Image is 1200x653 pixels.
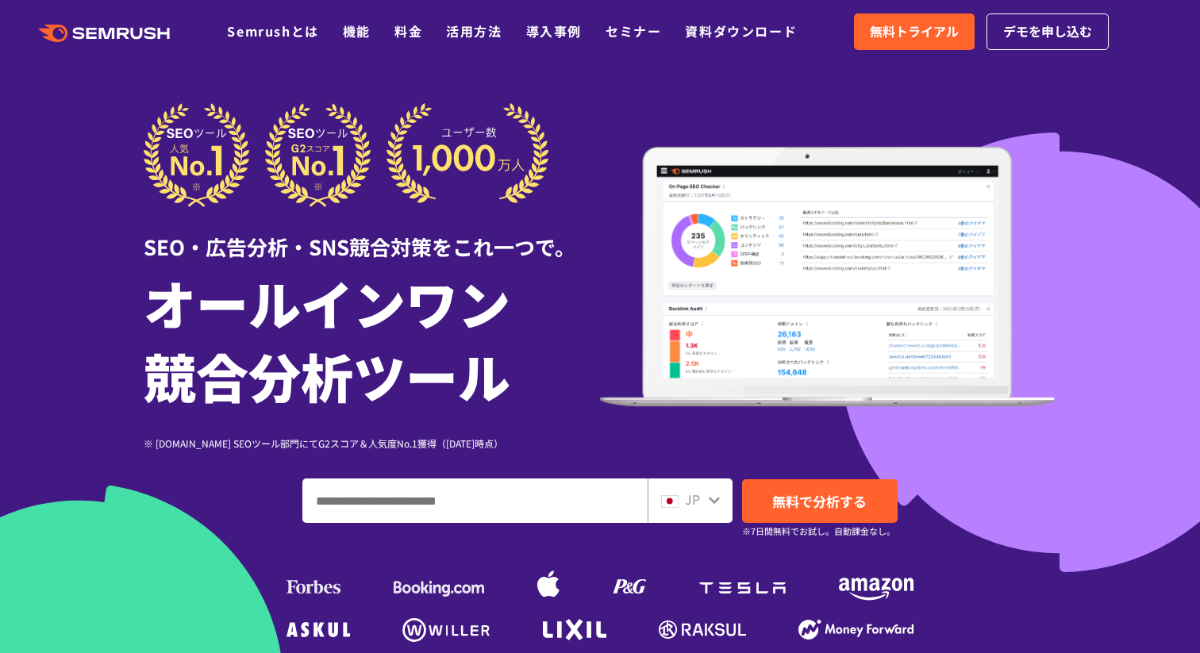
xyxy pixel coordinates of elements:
a: 無料で分析する [742,479,898,523]
div: ※ [DOMAIN_NAME] SEOツール部門にてG2スコア＆人気度No.1獲得（[DATE]時点） [144,436,600,451]
a: 資料ダウンロード [685,21,797,40]
span: JP [685,490,700,509]
a: 無料トライアル [854,13,975,50]
a: 機能 [343,21,371,40]
a: 料金 [394,21,422,40]
a: 導入事例 [526,21,582,40]
span: 無料トライアル [870,21,959,42]
a: デモを申し込む [987,13,1109,50]
div: SEO・広告分析・SNS競合対策をこれ一つで。 [144,207,600,262]
h1: オールインワン 競合分析ツール [144,266,600,412]
span: 無料で分析する [772,491,867,511]
input: ドメイン、キーワードまたはURLを入力してください [303,479,647,522]
a: Semrushとは [227,21,318,40]
span: デモを申し込む [1003,21,1092,42]
a: セミナー [606,21,661,40]
a: 活用方法 [446,21,502,40]
small: ※7日間無料でお試し。自動課金なし。 [742,524,895,539]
